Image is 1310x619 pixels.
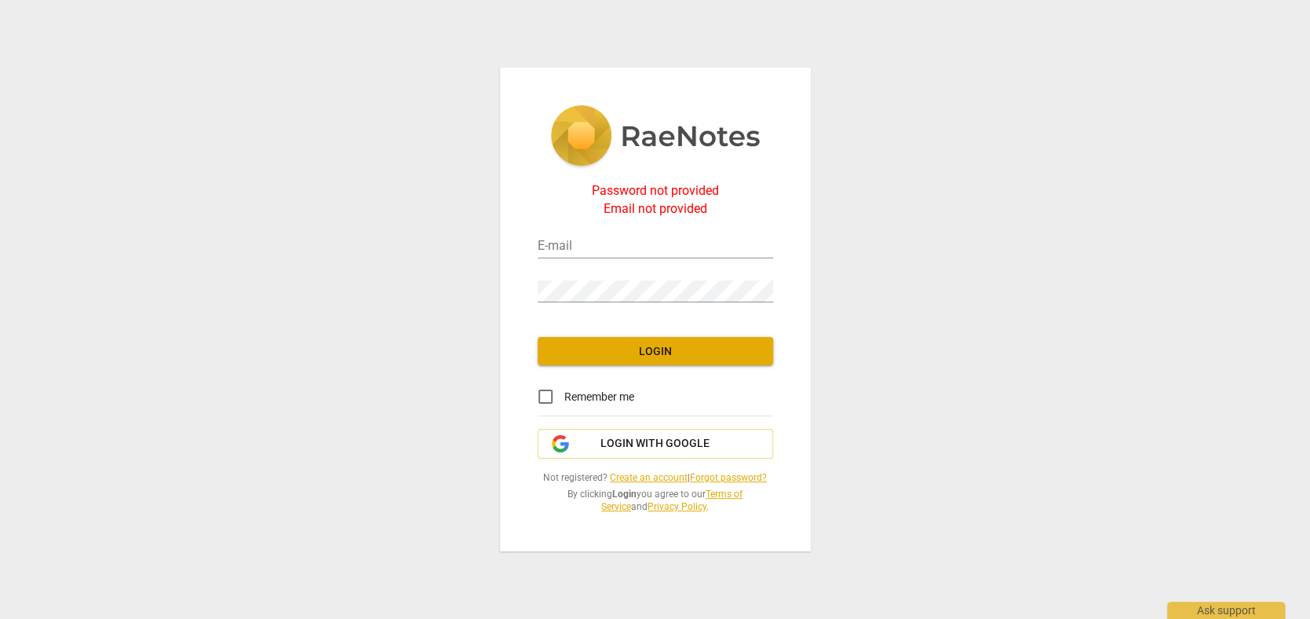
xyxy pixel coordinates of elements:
[690,472,767,483] a: Forgot password?
[550,105,761,170] img: 5ac2273c67554f335776073100b6d88f.svg
[610,472,688,483] a: Create an account
[1167,602,1285,619] div: Ask support
[538,488,773,514] span: By clicking you agree to our and .
[538,202,773,216] div: Email not provided
[550,344,761,360] span: Login
[564,389,634,405] span: Remember me
[612,489,637,500] b: Login
[538,337,773,365] button: Login
[600,436,710,452] span: Login with Google
[648,501,706,512] a: Privacy Policy
[538,471,773,485] span: Not registered? |
[538,429,773,459] button: Login with Google
[538,184,773,198] div: Password not provided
